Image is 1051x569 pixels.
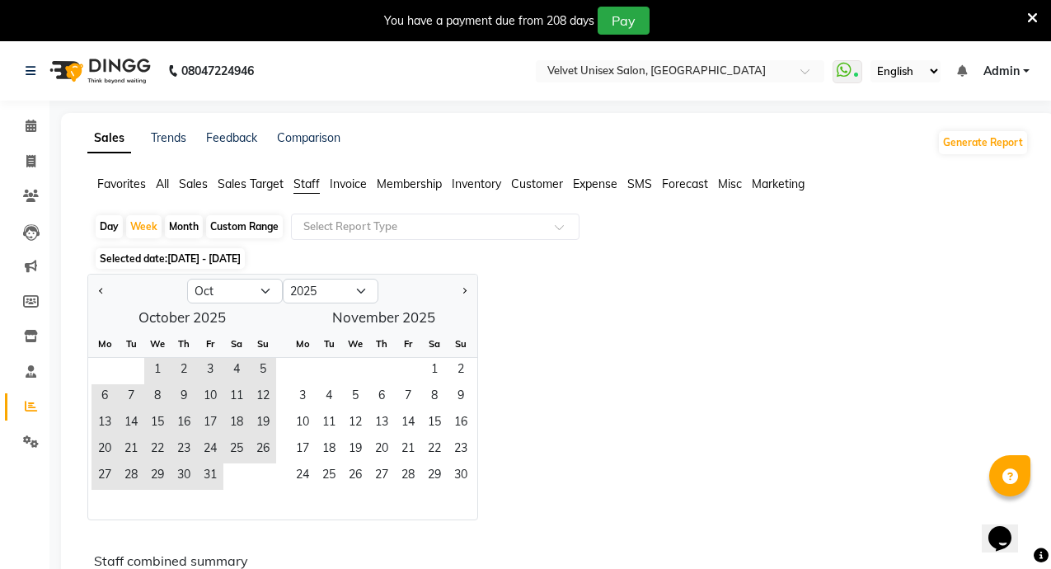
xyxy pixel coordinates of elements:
span: 10 [289,411,316,437]
div: Saturday, October 18, 2025 [223,411,250,437]
div: Tu [316,331,342,357]
span: 14 [395,411,421,437]
div: Sunday, October 12, 2025 [250,384,276,411]
div: We [144,331,171,357]
div: Sunday, November 9, 2025 [448,384,474,411]
div: Friday, November 21, 2025 [395,437,421,463]
span: 16 [448,411,474,437]
a: Comparison [277,130,340,145]
span: 21 [118,437,144,463]
span: Admin [983,63,1020,80]
div: Thursday, October 30, 2025 [171,463,197,490]
div: We [342,331,368,357]
a: Trends [151,130,186,145]
span: 12 [342,411,368,437]
span: Forecast [662,176,708,191]
div: Sunday, November 16, 2025 [448,411,474,437]
span: 6 [91,384,118,411]
div: Tuesday, November 25, 2025 [316,463,342,490]
div: Sa [223,331,250,357]
span: 2 [448,358,474,384]
a: Feedback [206,130,257,145]
span: 22 [144,437,171,463]
span: 18 [223,411,250,437]
div: Sunday, November 2, 2025 [448,358,474,384]
div: Monday, October 27, 2025 [91,463,118,490]
span: 26 [342,463,368,490]
span: Expense [573,176,617,191]
span: 13 [368,411,395,437]
div: Monday, November 10, 2025 [289,411,316,437]
div: Saturday, November 8, 2025 [421,384,448,411]
span: 24 [197,437,223,463]
div: Wednesday, November 12, 2025 [342,411,368,437]
span: Customer [511,176,563,191]
span: 18 [316,437,342,463]
span: 19 [250,411,276,437]
div: Th [171,331,197,357]
span: 19 [342,437,368,463]
span: 30 [448,463,474,490]
span: 20 [368,437,395,463]
span: Inventory [452,176,501,191]
div: Saturday, November 22, 2025 [421,437,448,463]
span: SMS [627,176,652,191]
div: Sunday, November 23, 2025 [448,437,474,463]
span: 21 [395,437,421,463]
span: 28 [118,463,144,490]
div: Thursday, October 2, 2025 [171,358,197,384]
div: Tuesday, November 4, 2025 [316,384,342,411]
span: 3 [289,384,316,411]
span: Favorites [97,176,146,191]
span: 2 [171,358,197,384]
div: Sunday, October 19, 2025 [250,411,276,437]
span: 4 [223,358,250,384]
span: All [156,176,169,191]
div: Saturday, November 29, 2025 [421,463,448,490]
div: Friday, October 17, 2025 [197,411,223,437]
span: 8 [144,384,171,411]
span: Membership [377,176,442,191]
div: Saturday, November 1, 2025 [421,358,448,384]
span: 15 [421,411,448,437]
span: 9 [171,384,197,411]
div: You have a payment due from 208 days [384,12,594,30]
span: 3 [197,358,223,384]
div: Mo [289,331,316,357]
div: Day [96,215,123,238]
div: Month [165,215,203,238]
span: 5 [250,358,276,384]
div: Mo [91,331,118,357]
span: 27 [368,463,395,490]
iframe: chat widget [982,503,1035,553]
span: 30 [171,463,197,490]
div: Friday, November 14, 2025 [395,411,421,437]
div: Thursday, October 16, 2025 [171,411,197,437]
div: Th [368,331,395,357]
span: Marketing [752,176,805,191]
button: Generate Report [939,131,1027,154]
span: 4 [316,384,342,411]
span: 22 [421,437,448,463]
div: Friday, November 28, 2025 [395,463,421,490]
div: Sa [421,331,448,357]
div: Saturday, October 11, 2025 [223,384,250,411]
div: Sunday, October 5, 2025 [250,358,276,384]
span: [DATE] - [DATE] [167,252,241,265]
div: Thursday, November 13, 2025 [368,411,395,437]
span: 23 [171,437,197,463]
div: Monday, November 24, 2025 [289,463,316,490]
div: Monday, October 6, 2025 [91,384,118,411]
div: Wednesday, October 22, 2025 [144,437,171,463]
span: Misc [718,176,742,191]
span: 8 [421,384,448,411]
span: Sales Target [218,176,284,191]
span: 7 [395,384,421,411]
div: Su [250,331,276,357]
div: Thursday, October 9, 2025 [171,384,197,411]
span: 13 [91,411,118,437]
span: 1 [144,358,171,384]
span: 25 [223,437,250,463]
h6: Staff combined summary [94,553,1016,569]
div: Wednesday, October 15, 2025 [144,411,171,437]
